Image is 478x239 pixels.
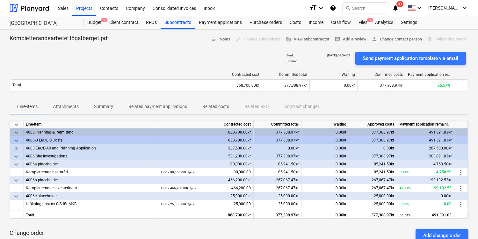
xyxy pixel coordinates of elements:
div: 581,200.00kr [158,152,254,160]
div: 4006b placeholder [26,176,155,184]
span: more_vert [457,185,465,192]
div: 287,500.00kr [158,144,254,152]
div: 491,391.03 [400,211,452,219]
p: Related costs [202,103,229,110]
div: 0.00kr [301,160,349,168]
p: [DATE] 08:54:07 [327,53,350,57]
i: keyboard_arrow_down [416,4,423,12]
p: Attachments [53,103,79,110]
div: Payment application remaining [397,120,454,128]
span: 377,308.97kr [284,83,307,88]
span: keyboard_arrow_down [12,137,20,144]
div: Total [23,211,158,219]
small: 0.00% [400,202,409,206]
div: Kompletterande Inventeringar [26,184,155,192]
span: keyboard_arrow_down [12,161,20,168]
button: Add a review [332,34,369,44]
div: Payment application remaining [408,72,451,77]
div: 0.00kr [301,136,349,144]
p: Summary [94,103,113,110]
div: 377,308.97kr [349,152,397,160]
p: - [349,59,350,63]
span: 377,308.97kr [380,83,402,88]
a: Cash flow [327,16,355,29]
p: Related payment applications [128,103,187,110]
div: 267,067.47kr [349,176,397,184]
div: 0.00kr [301,176,349,184]
p: KompletterandearbeteHögstberget.pdf [10,34,109,42]
div: 0.00kr [301,192,349,200]
div: 868,700.00kr [158,128,254,136]
span: rate_review [335,36,340,42]
div: 199,132.53 [400,184,452,192]
iframe: Chat Widget [446,208,478,239]
div: Income [305,16,327,29]
div: 203,891.03kr [397,152,454,160]
div: 4006a placeholder [26,160,155,168]
div: 25,000.00kr [349,192,397,200]
div: 267,067.47kr [254,176,301,184]
div: Committed total [254,120,301,128]
span: 267,067.47kr [276,186,299,190]
span: keyboard_arrow_down [12,192,20,200]
div: 85,241.50kr [254,160,301,168]
button: View subcontractor [283,34,332,44]
div: 4000-0 EIA/EIS Costs [26,136,155,144]
span: 83 [396,1,403,7]
div: 85,241.50kr [349,160,397,168]
div: 287,500.00kr [397,144,454,152]
i: keyboard_arrow_down [461,4,468,12]
a: Subcontracts [161,16,195,29]
a: Purchase orders [246,16,286,29]
div: Contracted cost [217,72,259,77]
button: Send payment application template via email [355,52,466,65]
div: RFQs [142,16,161,29]
i: format_size [309,4,317,12]
div: Costs [286,16,305,29]
span: keyboard_arrow_down [12,121,20,128]
div: Budget [83,16,105,29]
div: Files [355,16,371,29]
div: 0.00kr [301,211,349,219]
p: Opened : [286,59,298,63]
div: 377,308.97kr [349,211,397,219]
span: business [286,36,291,42]
div: 25,000.00kr [158,192,254,200]
span: 0.00kr [336,202,346,206]
div: 4000 Planning & Permitting [26,128,155,136]
small: 5.29% [400,170,409,174]
span: 0.00kr [336,186,346,190]
span: keyboard_arrow_down [12,129,20,136]
span: 0.00kr [344,83,355,88]
div: 4,758.50 [400,168,452,176]
i: keyboard_arrow_down [317,4,325,12]
a: Client contract [105,16,142,29]
div: Waiting [301,120,349,128]
p: Change order [10,229,44,237]
div: 466,200.00kr [158,176,254,184]
small: 56.57% [400,214,410,217]
div: Waiting [312,72,355,77]
div: 4,758.50kr [397,160,454,168]
div: 0.00kr [301,128,349,136]
a: Payment applications [195,16,246,29]
span: [PERSON_NAME] [428,5,460,11]
span: 85,241.50kr [374,170,394,174]
div: Chatt-widget [446,208,478,239]
span: Change contact person [372,36,422,43]
span: 85,241.50kr [278,170,299,174]
div: Approved costs [349,120,397,128]
p: Sent : [286,53,293,57]
a: Files1 [355,16,371,29]
div: 0.00 [400,200,452,208]
a: Analytics [371,16,397,29]
span: Notes [211,36,230,43]
span: 1 [367,18,373,22]
i: Knowledge base [330,4,336,12]
div: 491,391.03kr [397,136,454,144]
p: Line-items [17,103,38,110]
span: keyboard_arrow_down [12,153,20,160]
